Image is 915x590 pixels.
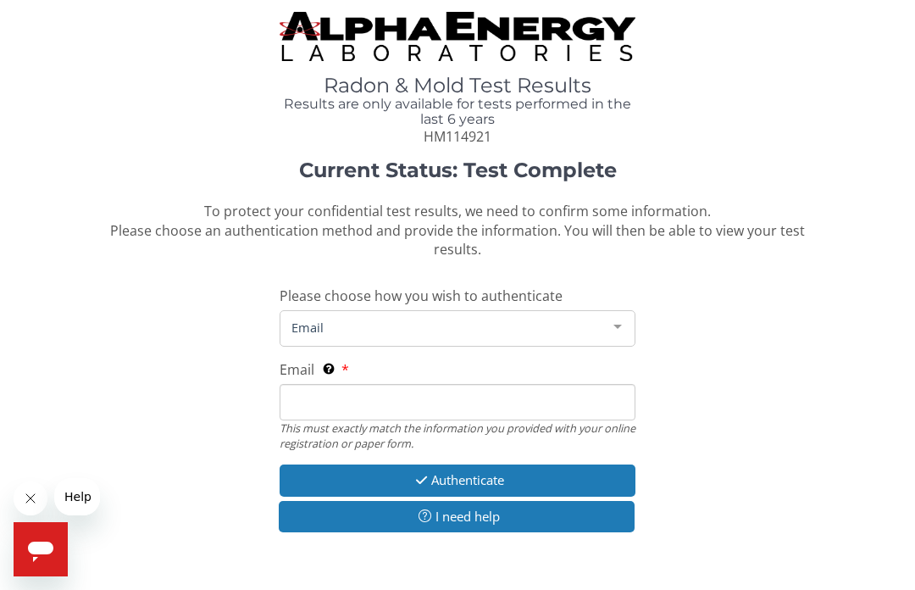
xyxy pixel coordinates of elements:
[14,522,68,576] iframe: Button to launch messaging window
[280,420,635,452] div: This must exactly match the information you provided with your online registration or paper form.
[14,481,47,515] iframe: Close message
[280,75,635,97] h1: Radon & Mold Test Results
[280,12,635,61] img: TightCrop.jpg
[110,202,805,259] span: To protect your confidential test results, we need to confirm some information. Please choose an ...
[280,465,635,496] button: Authenticate
[299,158,617,182] strong: Current Status: Test Complete
[54,478,100,515] iframe: Message from company
[280,287,563,305] span: Please choose how you wish to authenticate
[280,360,314,379] span: Email
[287,318,601,337] span: Email
[280,97,635,126] h4: Results are only available for tests performed in the last 6 years
[279,501,635,532] button: I need help
[424,127,491,146] span: HM114921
